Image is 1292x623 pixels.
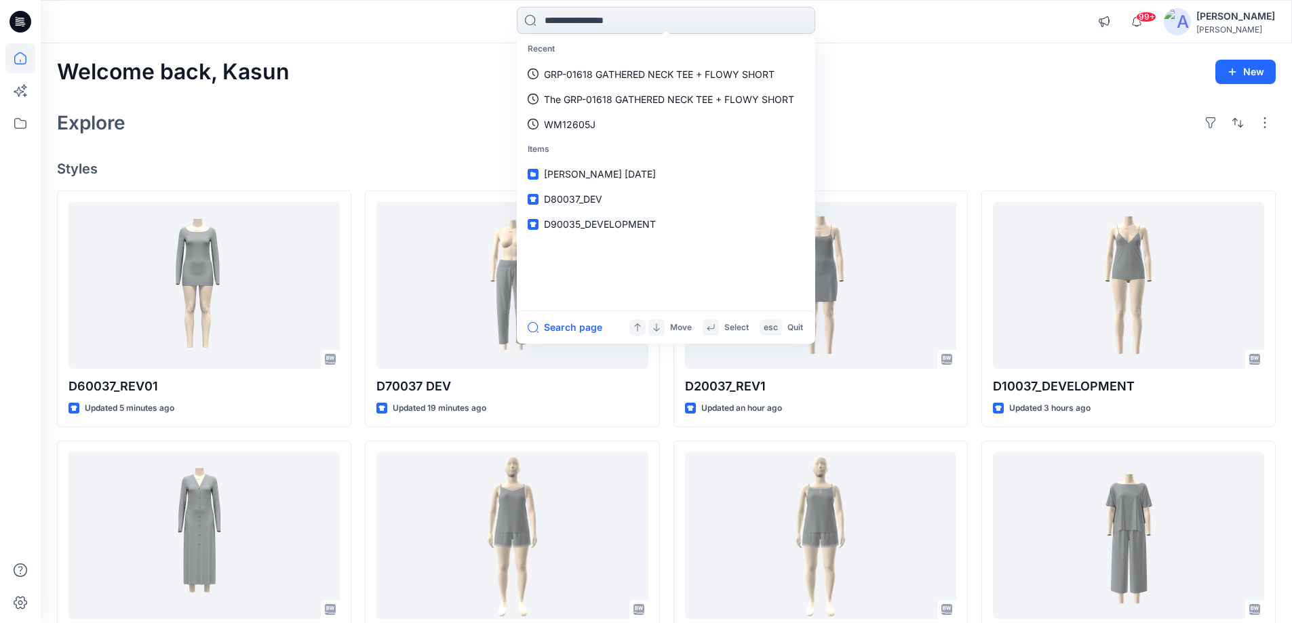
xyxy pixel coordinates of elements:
[993,377,1264,396] p: D10037_DEVELOPMENT
[764,321,778,335] p: esc
[1136,12,1156,22] span: 99+
[544,67,775,81] p: GRP-01618 GATHERED NECK TEE + FLOWY SHORT
[724,321,749,335] p: Select
[993,202,1264,369] a: D10037_DEVELOPMENT
[1215,60,1276,84] button: New
[1009,401,1091,416] p: Updated 3 hours ago
[528,319,602,336] button: Search page
[520,112,813,137] a: WM12605J
[85,401,174,416] p: Updated 5 minutes ago
[520,161,813,186] a: [PERSON_NAME] [DATE]
[520,87,813,112] a: The GRP-01618 GATHERED NECK TEE + FLOWY SHORT
[1196,8,1275,24] div: [PERSON_NAME]
[544,193,602,205] span: D80037_DEV
[376,452,648,620] a: 01618-LACE TANK SET V2_DEV_REV1
[685,452,956,620] a: 01618-LACE TANK SET V1_DEV_REV2
[701,401,782,416] p: Updated an hour ago
[57,112,125,134] h2: Explore
[376,202,648,369] a: D70037 DEV
[685,377,956,396] p: D20037_REV1
[57,161,1276,177] h4: Styles
[520,62,813,87] a: GRP-01618 GATHERED NECK TEE + FLOWY SHORT
[68,202,340,369] a: D60037_REV01
[520,212,813,237] a: D90035_DEVELOPMENT
[393,401,486,416] p: Updated 19 minutes ago
[520,186,813,212] a: D80037_DEV
[1164,8,1191,35] img: avatar
[520,37,813,62] p: Recent
[520,137,813,162] p: Items
[544,168,656,180] span: [PERSON_NAME] [DATE]
[1196,24,1275,35] div: [PERSON_NAME]
[544,117,595,132] p: WM12605J
[68,452,340,620] a: D80037_DEV
[376,377,648,396] p: D70037 DEV
[993,452,1264,620] a: D80035_REV2
[787,321,803,335] p: Quit
[544,218,656,230] span: D90035_DEVELOPMENT
[68,377,340,396] p: D60037_REV01
[57,60,290,85] h2: Welcome back, Kasun
[685,202,956,369] a: D20037_REV1
[670,321,692,335] p: Move
[544,92,794,106] p: The GRP-01618 GATHERED NECK TEE + FLOWY SHORT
